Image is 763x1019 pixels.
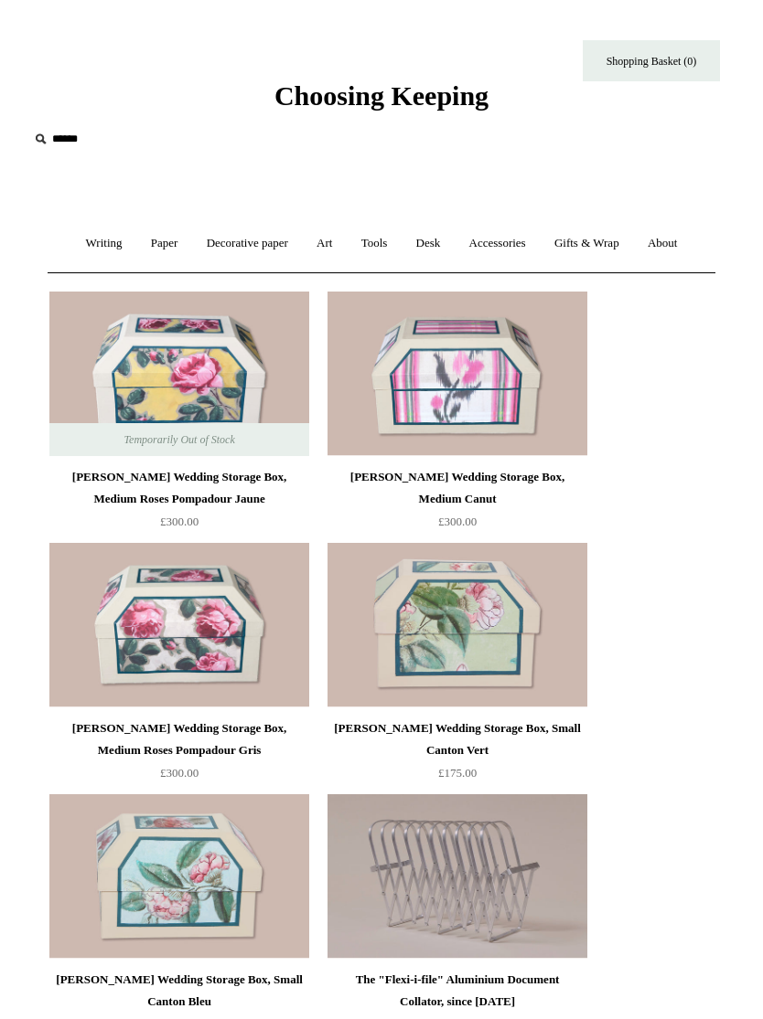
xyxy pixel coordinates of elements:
a: Paper [138,219,191,268]
a: [PERSON_NAME] Wedding Storage Box, Medium Roses Pompadour Jaune £300.00 [49,466,309,541]
span: Choosing Keeping [274,80,489,111]
a: [PERSON_NAME] Wedding Storage Box, Medium Roses Pompadour Gris £300.00 [49,717,309,792]
a: Antoinette Poisson Wedding Storage Box, Medium Roses Pompadour Jaune Antoinette Poisson Wedding S... [49,292,309,456]
div: [PERSON_NAME] Wedding Storage Box, Medium Roses Pompadour Gris [54,717,305,761]
a: Antoinette Poisson Wedding Storage Box, Medium Roses Pompadour Gris Antoinette Poisson Wedding St... [49,543,309,707]
a: Gifts & Wrap [542,219,632,268]
img: Antoinette Poisson Wedding Storage Box, Medium Roses Pompadour Gris [49,543,309,707]
a: Shopping Basket (0) [583,40,720,81]
a: Antoinette Poisson Wedding Storage Box, Medium Canut Antoinette Poisson Wedding Storage Box, Medi... [328,292,587,456]
img: Antoinette Poisson Wedding Storage Box, Small Canton Vert [328,543,587,707]
a: Choosing Keeping [274,95,489,108]
a: Desk [403,219,454,268]
a: Writing [73,219,135,268]
span: £175.00 [438,766,477,780]
a: About [635,219,691,268]
span: £300.00 [438,515,477,528]
img: The "Flexi-i-file" Aluminium Document Collator, since 1941 [328,794,587,959]
span: £300.00 [160,515,199,528]
img: Antoinette Poisson Wedding Storage Box, Medium Canut [328,292,587,456]
div: [PERSON_NAME] Wedding Storage Box, Small Canton Vert [332,717,583,761]
img: Antoinette Poisson Wedding Storage Box, Medium Roses Pompadour Jaune [49,292,309,456]
div: The "Flexi-i-file" Aluminium Document Collator, since [DATE] [332,969,583,1013]
a: Antoinette Poisson Wedding Storage Box, Small Canton Bleu Antoinette Poisson Wedding Storage Box,... [49,794,309,959]
a: Accessories [457,219,539,268]
a: Antoinette Poisson Wedding Storage Box, Small Canton Vert Antoinette Poisson Wedding Storage Box,... [328,543,587,707]
div: [PERSON_NAME] Wedding Storage Box, Medium Canut [332,466,583,510]
a: Decorative paper [194,219,301,268]
span: Temporarily Out of Stock [105,423,253,456]
span: £300.00 [160,766,199,780]
a: Tools [349,219,401,268]
div: [PERSON_NAME] Wedding Storage Box, Medium Roses Pompadour Jaune [54,466,305,510]
div: [PERSON_NAME] Wedding Storage Box, Small Canton Bleu [54,969,305,1013]
a: The "Flexi-i-file" Aluminium Document Collator, since 1941 The "Flexi-i-file" Aluminium Document ... [328,794,587,959]
img: Antoinette Poisson Wedding Storage Box, Small Canton Bleu [49,794,309,959]
a: [PERSON_NAME] Wedding Storage Box, Small Canton Vert £175.00 [328,717,587,792]
a: [PERSON_NAME] Wedding Storage Box, Medium Canut £300.00 [328,466,587,541]
a: Art [304,219,345,268]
